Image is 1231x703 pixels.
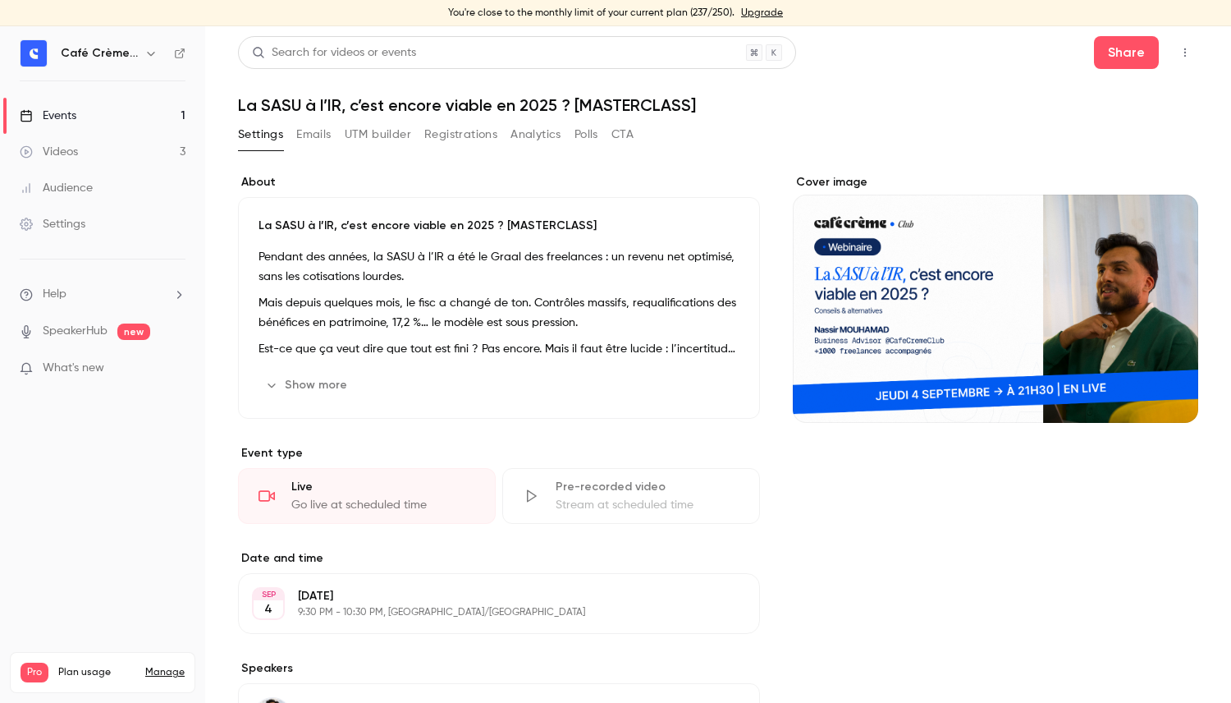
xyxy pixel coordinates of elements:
img: Café Crème Club [21,40,47,67]
div: Events [20,108,76,124]
iframe: Noticeable Trigger [166,361,185,376]
label: Date and time [238,550,760,567]
p: La SASU à l’IR, c’est encore viable en 2025 ? [MASTERCLASS] [259,218,739,234]
h6: Café Crème Club [61,45,138,62]
a: SpeakerHub [43,323,108,340]
p: [DATE] [298,588,673,604]
p: 9:30 PM - 10:30 PM, [GEOGRAPHIC_DATA]/[GEOGRAPHIC_DATA] [298,606,673,619]
div: Audience [20,180,93,196]
label: Cover image [793,174,1198,191]
span: Plan usage [58,666,135,679]
button: Analytics [510,122,561,148]
button: Polls [574,122,598,148]
button: Settings [238,122,283,148]
span: Help [43,286,66,303]
a: Upgrade [741,7,783,20]
span: Pro [21,663,48,682]
li: help-dropdown-opener [20,286,185,303]
div: Pre-recorded videoStream at scheduled time [502,468,760,524]
label: Speakers [238,660,760,677]
label: About [238,174,760,191]
section: Cover image [793,174,1198,423]
div: Go live at scheduled time [291,497,475,513]
button: Registrations [424,122,497,148]
div: SEP [254,589,283,600]
div: Videos [20,144,78,160]
h1: La SASU à l’IR, c’est encore viable en 2025 ? [MASTERCLASS] [238,95,1198,115]
div: LiveGo live at scheduled time [238,468,496,524]
p: Est-ce que ça veut dire que tout est fini ? Pas encore. Mais il faut être lucide : l’incertitude ... [259,339,739,359]
span: new [117,324,150,340]
div: Settings [20,216,85,232]
div: Stream at scheduled time [556,497,739,513]
button: Emails [296,122,331,148]
div: Pre-recorded video [556,479,739,495]
p: Mais depuis quelques mois, le fisc a changé de ton. Contrôles massifs, requalifications des bénéf... [259,293,739,333]
span: What's new [43,360,104,377]
a: Manage [145,666,185,679]
div: Live [291,479,475,495]
button: UTM builder [345,122,411,148]
button: CTA [611,122,634,148]
button: Show more [259,372,357,398]
div: Search for videos or events [252,44,416,62]
p: Pendant des années, la SASU à l’IR a été le Graal des freelances : un revenu net optimisé, sans l... [259,247,739,287]
p: 4 [264,601,272,618]
p: Event type [238,445,760,462]
button: Share [1094,36,1159,69]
